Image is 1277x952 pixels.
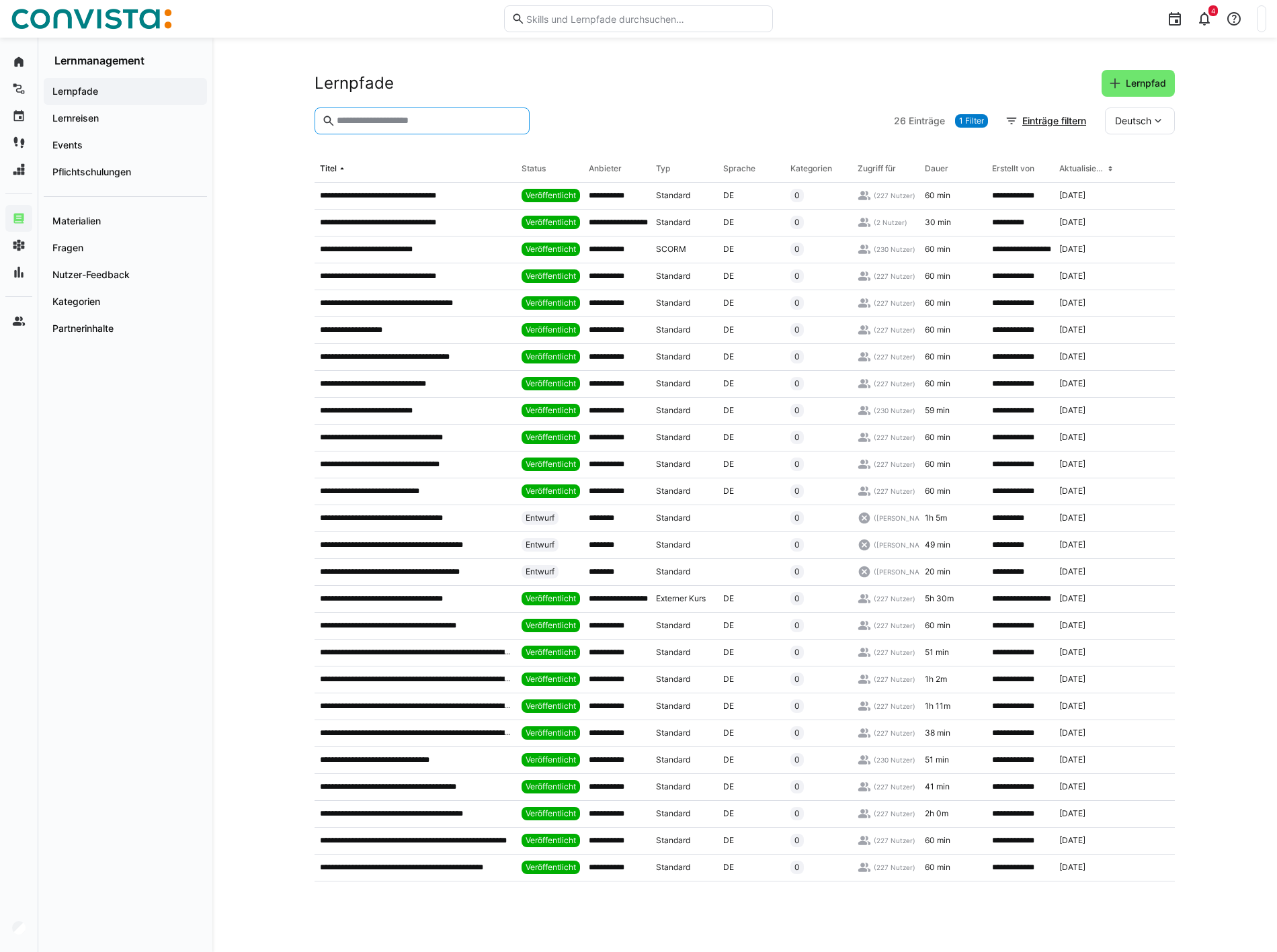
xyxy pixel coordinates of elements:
[874,594,915,603] span: (227 Nutzer)
[656,539,690,550] span: Standard
[794,432,800,443] span: 0
[925,781,950,792] span: 41 min
[874,460,915,469] span: (227 Nutzer)
[874,486,915,496] span: (227 Nutzer)
[723,835,734,846] span: DE
[794,190,800,201] span: 0
[526,298,576,308] span: Veröffentlicht
[526,781,576,792] span: Veröffentlicht
[723,324,734,335] span: DE
[874,782,915,791] span: (227 Nutzer)
[874,218,907,227] span: (2 Nutzer)
[1059,217,1085,228] span: [DATE]
[794,378,800,389] span: 0
[656,271,690,282] span: Standard
[656,513,690,523] span: Standard
[723,781,734,792] span: DE
[656,405,690,416] span: Standard
[1059,513,1085,523] span: [DATE]
[1020,114,1088,128] span: Einträge filtern
[656,728,690,738] span: Standard
[723,405,734,416] span: DE
[1059,728,1085,738] span: [DATE]
[522,163,546,174] div: Status
[1211,7,1215,15] span: 4
[790,163,832,174] div: Kategorien
[925,835,950,846] span: 60 min
[526,701,576,711] span: Veröffentlicht
[794,486,800,496] span: 0
[1059,674,1085,685] span: [DATE]
[925,701,950,711] span: 1h 11m
[874,621,915,630] span: (227 Nutzer)
[723,459,734,470] span: DE
[874,567,935,576] span: ([PERSON_NAME])
[1059,566,1085,577] span: [DATE]
[1102,70,1175,97] button: Lernpfad
[723,298,734,308] span: DE
[925,271,950,282] span: 60 min
[925,486,950,496] span: 60 min
[1059,486,1085,496] span: [DATE]
[794,324,800,335] span: 0
[1059,754,1085,765] span: [DATE]
[320,163,337,174] div: Titel
[874,379,915,388] span: (227 Nutzer)
[656,163,670,174] div: Typ
[794,728,800,738] span: 0
[874,245,915,254] span: (230 Nutzer)
[723,808,734,819] span: DE
[925,539,950,550] span: 49 min
[526,405,576,416] span: Veröffentlicht
[526,754,576,765] span: Veröffentlicht
[874,809,915,818] span: (227 Nutzer)
[526,647,576,658] span: Veröffentlicht
[526,566,554,577] span: Entwurf
[894,114,906,128] span: 26
[1059,298,1085,308] span: [DATE]
[723,674,734,685] span: DE
[656,378,690,389] span: Standard
[794,620,800,631] span: 0
[874,325,915,335] span: (227 Nutzer)
[874,352,915,361] span: (227 Nutzer)
[656,566,690,577] span: Standard
[656,190,690,201] span: Standard
[723,754,734,765] span: DE
[874,513,935,523] span: ([PERSON_NAME])
[925,728,950,738] span: 38 min
[723,163,755,174] div: Sprache
[925,432,950,443] span: 60 min
[874,648,915,657] span: (227 Nutzer)
[656,835,690,846] span: Standard
[723,728,734,738] span: DE
[794,513,800,523] span: 0
[723,351,734,362] span: DE
[925,190,950,201] span: 60 min
[794,781,800,792] span: 0
[794,271,800,282] span: 0
[794,647,800,658] span: 0
[723,432,734,443] span: DE
[656,351,690,362] span: Standard
[794,674,800,685] span: 0
[1059,432,1085,443] span: [DATE]
[925,566,950,577] span: 20 min
[526,217,576,228] span: Veröffentlicht
[656,754,690,765] span: Standard
[874,836,915,845] span: (227 Nutzer)
[925,217,951,228] span: 30 min
[992,163,1034,174] div: Erstellt von
[656,486,690,496] span: Standard
[1115,114,1151,128] span: Deutsch
[794,298,800,308] span: 0
[874,863,915,872] span: (227 Nutzer)
[656,647,690,658] span: Standard
[794,754,800,765] span: 0
[723,190,734,201] span: DE
[925,324,950,335] span: 60 min
[874,540,935,550] span: ([PERSON_NAME])
[526,486,576,496] span: Veröffentlicht
[925,754,949,765] span: 51 min
[925,163,948,174] div: Dauer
